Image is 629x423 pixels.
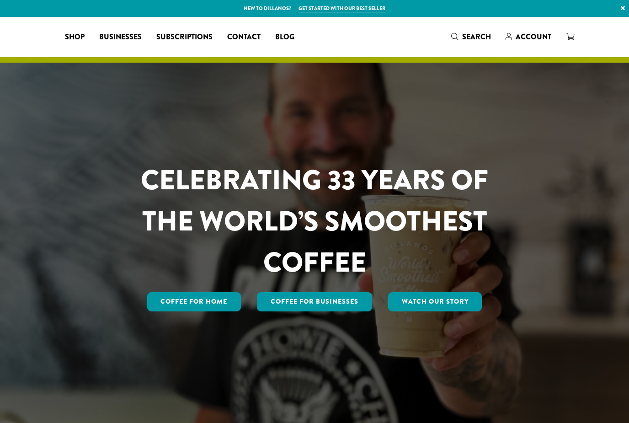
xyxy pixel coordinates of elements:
span: Contact [227,32,261,43]
span: Blog [275,32,294,43]
span: Businesses [99,32,142,43]
a: Shop [58,30,92,44]
a: Coffee For Businesses [257,292,372,311]
a: Get started with our best seller [299,5,385,12]
a: Coffee for Home [147,292,241,311]
a: Search [444,29,498,44]
span: Subscriptions [156,32,213,43]
span: Search [462,32,491,42]
a: Watch Our Story [388,292,482,311]
h1: CELEBRATING 33 YEARS OF THE WORLD’S SMOOTHEST COFFEE [114,160,515,283]
span: Account [516,32,551,42]
span: Shop [65,32,85,43]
